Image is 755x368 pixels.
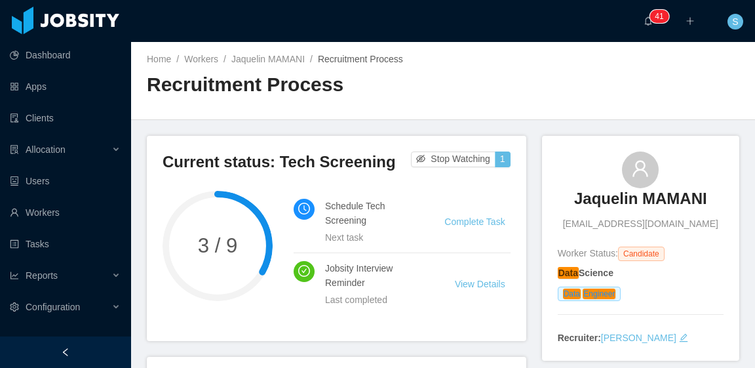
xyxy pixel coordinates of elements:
[10,105,121,131] a: icon: auditClients
[10,73,121,100] a: icon: appstoreApps
[325,230,413,245] div: Next task
[631,159,649,178] i: icon: user
[655,10,659,23] p: 4
[558,267,613,279] strong: Science
[644,16,653,26] i: icon: bell
[444,216,505,227] a: Complete Task
[26,302,80,312] span: Configuration
[325,199,413,228] h4: Schedule Tech Screening
[495,152,511,167] button: 1
[163,235,273,256] span: 3 / 9
[310,54,313,64] span: /
[558,267,579,279] em: Data
[10,271,19,280] i: icon: line-chart
[231,54,305,64] a: Jaquelin MAMANI
[574,188,707,217] a: Jaquelin MAMANI
[10,231,121,257] a: icon: profileTasks
[10,42,121,68] a: icon: pie-chartDashboard
[26,144,66,155] span: Allocation
[679,333,688,342] i: icon: edit
[298,265,310,277] i: icon: check-circle
[147,72,443,98] h2: Recruitment Process
[223,54,226,64] span: /
[176,54,179,64] span: /
[732,14,738,30] span: S
[325,261,423,290] h4: Jobsity Interview Reminder
[10,199,121,226] a: icon: userWorkers
[686,16,695,26] i: icon: plus
[649,10,668,23] sup: 41
[563,289,581,299] em: Data
[411,152,495,167] button: icon: eye-invisibleStop Watching
[601,333,676,343] a: [PERSON_NAME]
[563,217,718,231] span: [EMAIL_ADDRESS][DOMAIN_NAME]
[455,279,505,289] a: View Details
[618,247,665,261] span: Candidate
[184,54,218,64] a: Workers
[10,168,121,194] a: icon: robotUsers
[583,289,615,299] em: Engineer
[163,152,411,173] h3: Current status: Tech Screening
[26,270,58,281] span: Reports
[10,145,19,154] i: icon: solution
[558,248,618,258] span: Worker Status:
[659,10,664,23] p: 1
[574,188,707,209] h3: Jaquelin MAMANI
[558,333,601,343] strong: Recruiter:
[147,54,171,64] a: Home
[318,54,403,64] span: Recruitment Process
[10,302,19,312] i: icon: setting
[298,203,310,215] i: icon: clock-circle
[325,293,423,307] div: Last completed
